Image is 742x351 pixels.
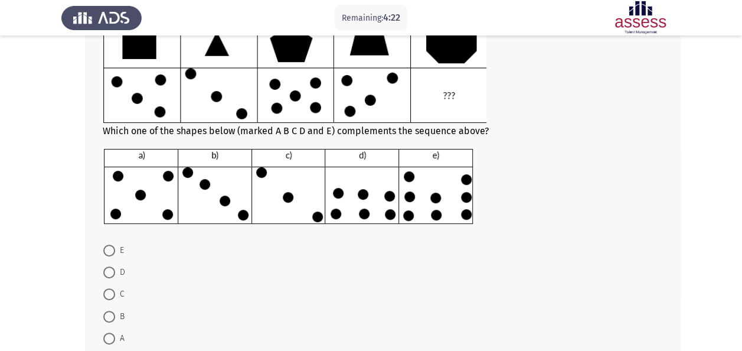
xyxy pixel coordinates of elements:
[383,12,400,23] span: 4:22
[115,331,125,346] span: A
[115,243,124,258] span: E
[103,125,663,136] div: Which one of the shapes below (marked A B C D and E) complements the sequence above?
[600,1,681,34] img: Assessment logo of ASSESS Focus 4 Module Assessment (EN/AR) (Basic - IB)
[115,310,125,324] span: B
[115,265,125,279] span: D
[61,1,142,34] img: Assess Talent Management logo
[115,287,125,301] span: C
[342,11,400,25] p: Remaining:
